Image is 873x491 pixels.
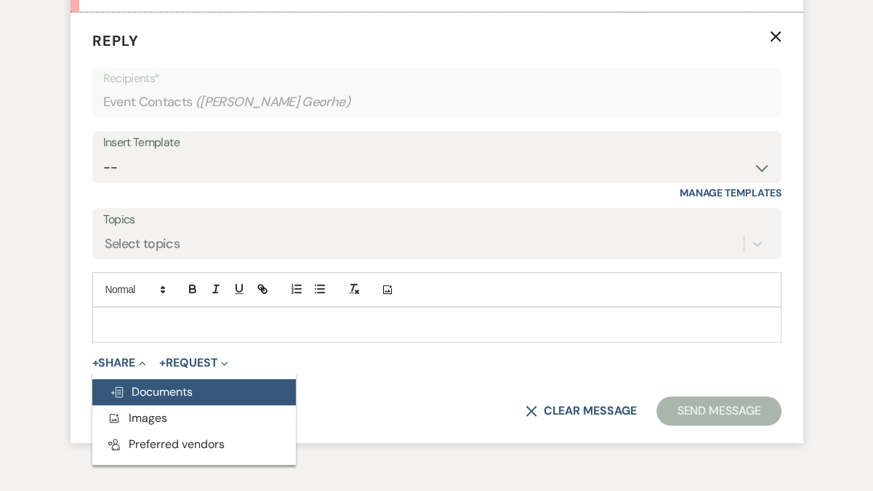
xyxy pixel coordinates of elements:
button: Preferred vendors [92,431,296,458]
div: Select topics [105,234,180,254]
div: Insert Template [103,132,771,153]
a: Manage Templates [680,186,781,199]
div: Event Contacts [103,88,771,116]
button: Images [92,405,296,431]
p: Recipients* [103,69,771,88]
span: Documents [110,384,193,399]
span: ( [PERSON_NAME] Georhe ) [196,92,351,112]
button: Documents [92,379,296,405]
span: + [159,357,166,369]
button: Send Message [656,396,781,426]
span: Images [107,410,167,426]
button: Share [92,357,147,369]
span: + [92,357,99,369]
label: Topics [103,209,771,231]
span: Reply [92,31,139,50]
button: Request [159,357,228,369]
button: Clear message [526,405,636,417]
